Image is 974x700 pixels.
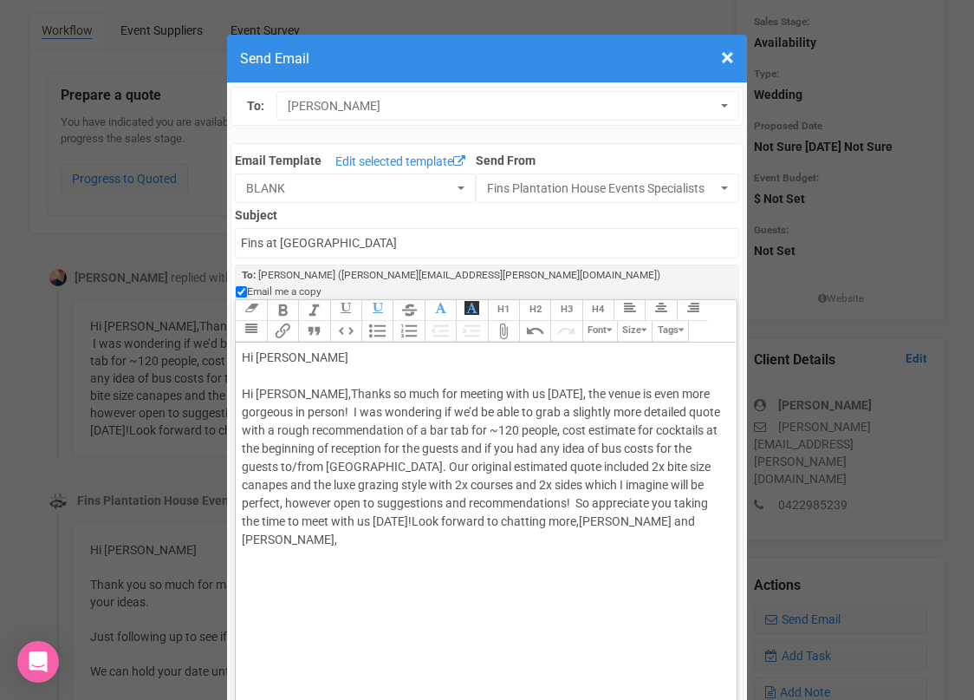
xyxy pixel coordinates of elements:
[550,300,581,321] button: Heading 3
[393,300,424,321] button: Strikethrough
[582,321,617,342] button: Font
[361,300,393,321] button: Underline Colour
[288,97,716,114] span: [PERSON_NAME]
[258,269,660,281] span: [PERSON_NAME] ([PERSON_NAME][EMAIL_ADDRESS][PERSON_NAME][DOMAIN_NAME])
[235,321,266,342] button: Align Justified
[246,180,453,197] span: BLANK
[298,300,329,321] button: Italic
[721,43,734,72] span: ×
[240,48,734,69] h4: Send Email
[247,97,264,115] label: To:
[614,300,645,321] button: Align Left
[242,349,724,586] div: Hi [PERSON_NAME] ,
[298,321,329,342] button: Quote
[550,321,581,342] button: Redo
[645,300,676,321] button: Align Center
[242,387,720,546] span: Hi [PERSON_NAME],Thanks so much for meeting with us [DATE], the venue is even more gorgeous in pe...
[456,321,487,342] button: Increase Level
[529,304,542,315] span: H2
[425,321,456,342] button: Decrease Level
[331,152,470,173] a: Edit selected template
[247,285,321,299] span: Email me a copy
[242,269,256,281] strong: To:
[361,321,393,342] button: Bullets
[677,300,708,321] button: Align Right
[235,300,266,321] button: Clear Formatting at cursor
[267,300,298,321] button: Bold
[456,300,487,321] button: Font Background
[519,300,550,321] button: Heading 2
[519,321,550,342] button: Undo
[235,152,321,169] label: Email Template
[330,321,361,342] button: Code
[488,321,519,342] button: Attach Files
[267,321,298,342] button: Link
[561,304,573,315] span: H3
[652,321,689,342] button: Tags
[488,300,519,321] button: Heading 1
[487,180,717,197] span: Fins Plantation House Events Specialists
[617,321,652,342] button: Size
[330,300,361,321] button: Underline
[476,148,739,169] label: Send From
[235,203,738,224] label: Subject
[17,641,59,683] div: Open Intercom Messenger
[425,300,456,321] button: Font Colour
[393,321,424,342] button: Numbers
[497,304,510,315] span: H1
[582,300,614,321] button: Heading 4
[592,304,604,315] span: H4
